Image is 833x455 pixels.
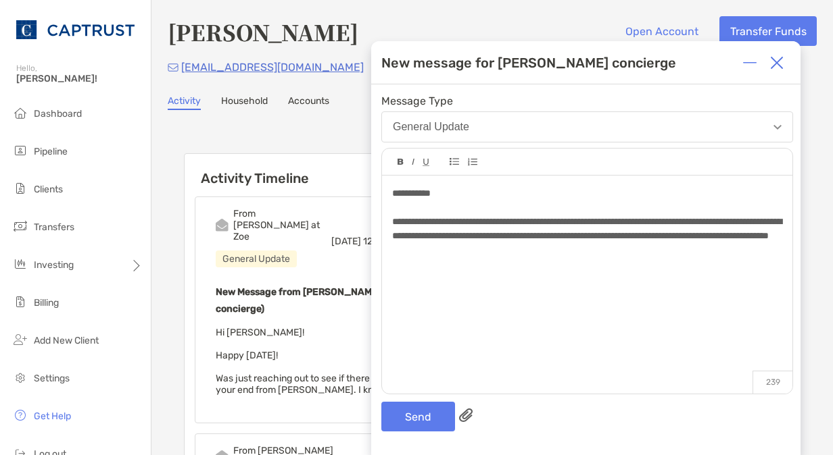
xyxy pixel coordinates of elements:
img: billing icon [12,294,28,310]
b: New Message from [PERSON_NAME] ([PERSON_NAME] concierge) [216,286,465,315]
button: Send [381,402,455,431]
img: Open dropdown arrow [773,125,782,130]
img: Editor control icon [467,158,477,166]
span: Message Type [381,95,793,107]
span: Get Help [34,410,71,422]
img: Editor control icon [398,159,404,165]
span: Billing [34,297,59,309]
img: CAPTRUST Logo [16,5,135,54]
div: General Update [216,250,297,267]
span: [DATE] [331,236,361,247]
h4: [PERSON_NAME] [168,16,358,47]
span: Clients [34,184,63,195]
img: investing icon [12,256,28,272]
button: General Update [381,111,793,142]
img: paperclip attachments [459,408,473,422]
span: Settings [34,373,70,384]
img: get-help icon [12,407,28,423]
div: From [PERSON_NAME] at Zoe [233,208,331,242]
img: Expand or collapse [743,56,757,70]
a: Household [221,95,268,110]
span: Transfers [34,221,74,233]
a: Accounts [288,95,329,110]
img: Editor control icon [423,159,429,166]
span: Investing [34,259,74,271]
div: New message for [PERSON_NAME] concierge [381,55,676,71]
img: transfers icon [12,218,28,234]
span: Dashboard [34,108,82,119]
button: Open Account [615,16,709,46]
span: Pipeline [34,146,68,157]
span: [PERSON_NAME]! [16,73,143,84]
a: Activity [168,95,201,110]
img: dashboard icon [12,105,28,121]
span: 12:33 PM MD [363,236,418,247]
div: General Update [393,121,469,133]
img: pipeline icon [12,142,28,159]
img: clients icon [12,180,28,196]
img: Event icon [216,219,229,232]
span: Hi [PERSON_NAME]! Happy [DATE]! Was just reaching out to see if there has been anything on your e... [216,327,465,396]
img: Email Icon [168,63,178,72]
p: [EMAIL_ADDRESS][DOMAIN_NAME] [181,59,364,76]
img: Editor control icon [412,159,414,165]
span: Add New Client [34,335,99,346]
p: 239 [753,371,792,394]
img: add_new_client icon [12,331,28,348]
img: Close [770,56,784,70]
h6: Activity Timeline [185,154,503,186]
button: Transfer Funds [719,16,817,46]
img: Editor control icon [450,158,459,165]
img: settings icon [12,369,28,385]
